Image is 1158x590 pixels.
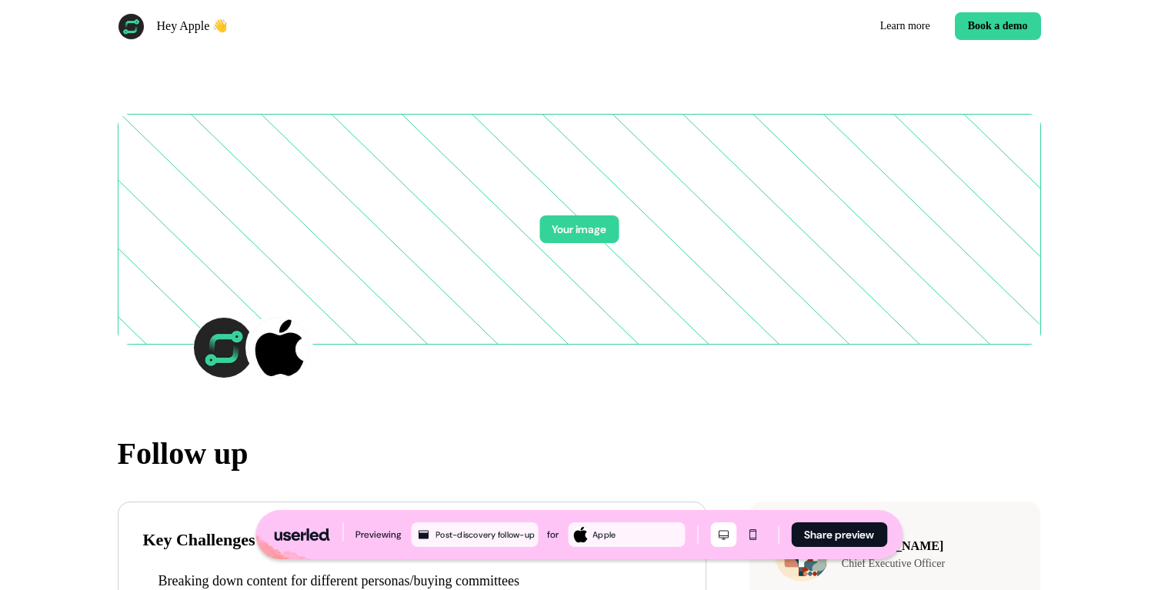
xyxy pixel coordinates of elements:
div: Previewing [355,527,402,542]
div: for [547,527,559,542]
button: Desktop mode [710,522,736,547]
p: Key Challenges [143,527,681,552]
div: Post-discovery follow-up [436,528,535,542]
button: Share preview [791,522,887,547]
button: Book a demo [955,12,1041,40]
p: Hey Apple 👋 [157,17,229,35]
a: Learn more [868,12,943,40]
div: Apple [592,528,682,542]
button: Mobile mode [739,522,766,547]
p: Breaking down content for different personas/buying committees [159,573,520,588]
p: Chief Executive Officer [842,555,945,572]
p: Follow up [118,431,1041,477]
